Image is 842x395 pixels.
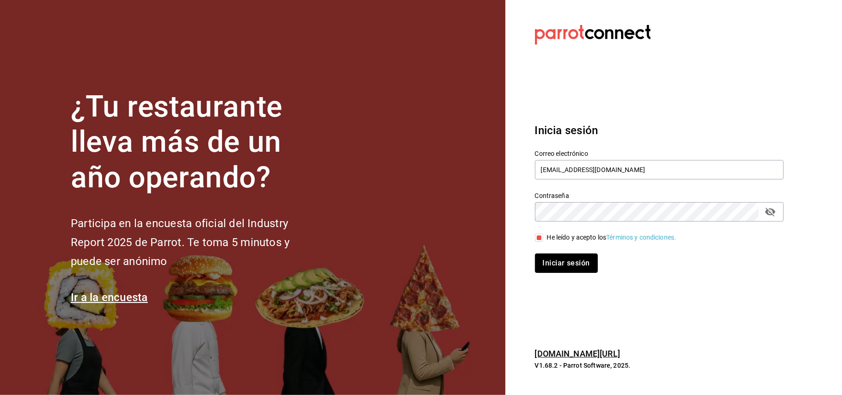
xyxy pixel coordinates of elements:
p: V1.68.2 - Parrot Software, 2025. [535,361,784,370]
a: Ir a la encuesta [71,291,148,304]
div: He leído y acepto los [547,233,676,242]
a: Términos y condiciones. [606,234,676,241]
h2: Participa en la encuesta oficial del Industry Report 2025 de Parrot. Te toma 5 minutos y puede se... [71,214,320,271]
a: [DOMAIN_NAME][URL] [535,349,620,358]
input: Ingresa tu correo electrónico [535,160,784,179]
button: Iniciar sesión [535,253,598,273]
h1: ¿Tu restaurante lleva más de un año operando? [71,89,320,196]
h3: Inicia sesión [535,122,784,139]
label: Correo electrónico [535,150,784,157]
button: passwordField [762,204,778,220]
label: Contraseña [535,192,784,199]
